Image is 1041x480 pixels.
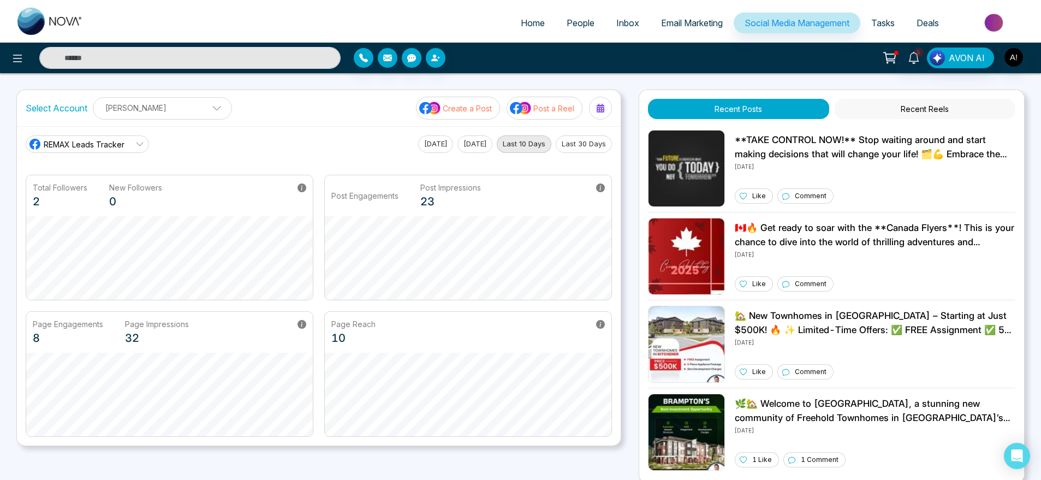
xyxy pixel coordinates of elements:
p: 1 Comment [801,455,838,465]
a: People [556,13,605,33]
span: People [567,17,594,28]
p: New Followers [109,182,162,193]
a: 5 [901,48,927,67]
p: Total Followers [33,182,87,193]
img: Unable to load img. [648,218,725,295]
p: 23 [420,193,481,210]
img: Market-place.gif [955,10,1034,35]
p: Like [752,279,766,289]
p: Create a Post [443,103,492,114]
button: social-media-iconPost a Reel [507,97,582,120]
span: Tasks [871,17,895,28]
span: Deals [917,17,939,28]
p: Like [752,191,766,201]
p: 2 [33,193,87,210]
span: Email Marketing [661,17,723,28]
button: social-media-iconCreate a Post [416,97,500,120]
button: Recent Posts [648,99,829,119]
span: Inbox [616,17,639,28]
img: User Avatar [1004,48,1023,67]
p: 1 Like [752,455,772,465]
p: Post a Reel [533,103,574,114]
a: Deals [906,13,950,33]
img: Unable to load img. [648,130,725,207]
p: Page Engagements [33,318,103,330]
p: [DATE] [735,161,1015,171]
p: 🌿🏡 Welcome to [GEOGRAPHIC_DATA], a stunning new community of Freehold Townhomes in [GEOGRAPHIC_DA... [735,397,1015,425]
a: Home [510,13,556,33]
img: Nova CRM Logo [17,8,83,35]
button: Recent Reels [835,99,1015,119]
p: Post Impressions [420,182,481,193]
p: 0 [109,193,162,210]
a: Social Media Management [734,13,860,33]
a: Email Marketing [650,13,734,33]
button: [DATE] [418,135,453,153]
p: [DATE] [735,425,1015,435]
p: Like [752,367,766,377]
span: AVON AI [949,51,985,64]
p: **TAKE CONTROL NOW!** Stop waiting around and start making decisions that will change your life! ... [735,133,1015,161]
button: AVON AI [927,48,994,68]
p: [DATE] [735,337,1015,347]
p: Page Impressions [125,318,189,330]
div: Open Intercom Messenger [1004,443,1030,469]
button: Last 30 Days [556,135,612,153]
button: Last 10 Days [497,135,551,153]
p: [DATE] [735,249,1015,259]
p: Comment [795,191,826,201]
img: social-media-icon [510,101,532,115]
img: Unable to load img. [648,394,725,471]
p: 🏡 New Townhomes in [GEOGRAPHIC_DATA] – Starting at Just $500K! 🔥 ✨ Limited-Time Offers: ✅ FREE As... [735,309,1015,337]
p: Comment [795,279,826,289]
label: Select Account [26,102,87,115]
p: Page Reach [331,318,376,330]
p: 🇨🇦🔥 Get ready to soar with the **Canada Flyers**! This is your chance to dive into the world of t... [735,221,1015,249]
p: 8 [33,330,103,346]
img: Lead Flow [930,50,945,66]
img: Unable to load img. [648,306,725,383]
a: Inbox [605,13,650,33]
img: social-media-icon [419,101,441,115]
a: Tasks [860,13,906,33]
p: [PERSON_NAME] [100,99,225,117]
p: 10 [331,330,376,346]
p: 32 [125,330,189,346]
p: Post Engagements [331,190,398,202]
span: Home [521,17,545,28]
span: 5 [914,48,924,57]
button: [DATE] [457,135,492,153]
span: REMAX Leads Tracker [44,139,124,150]
p: Comment [795,367,826,377]
span: Social Media Management [745,17,849,28]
